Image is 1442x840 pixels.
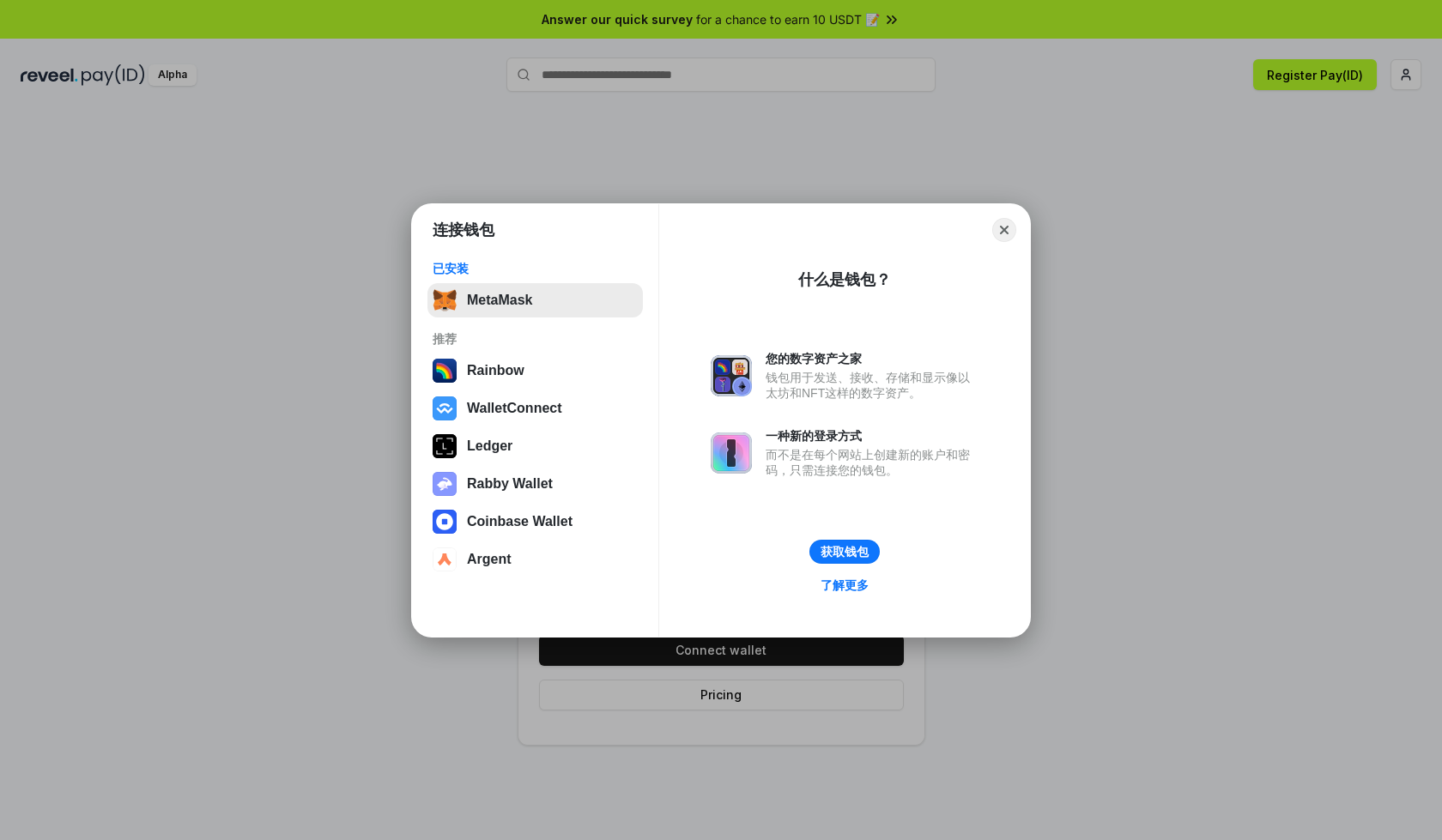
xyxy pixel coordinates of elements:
[992,218,1016,242] button: Close
[467,363,524,378] div: Rainbow
[766,428,978,444] div: 一种新的登录方式
[821,544,869,559] div: 获取钱包
[433,510,457,534] img: svg+xml,%3Csvg%20width%3D%2228%22%20height%3D%2228%22%20viewBox%3D%220%200%2028%2028%22%20fill%3D...
[467,514,573,529] div: Coinbase Wallet
[433,288,457,312] img: svg+xml,%3Csvg%20fill%3D%22none%22%20height%3D%2233%22%20viewBox%3D%220%200%2035%2033%22%20width%...
[427,429,643,463] button: Ledger
[766,370,978,401] div: 钱包用于发送、接收、存储和显示像以太坊和NFT这样的数字资产。
[433,434,457,458] img: svg+xml,%3Csvg%20xmlns%3D%22http%3A%2F%2Fwww.w3.org%2F2000%2Fsvg%22%20width%3D%2228%22%20height%3...
[467,401,562,416] div: WalletConnect
[798,269,891,290] div: 什么是钱包？
[821,577,869,593] div: 了解更多
[427,354,643,388] button: Rainbow
[427,283,643,317] button: MetaMask
[433,547,457,571] img: svg+xml,%3Csvg%20width%3D%2228%22%20height%3D%2228%22%20viewBox%3D%220%200%2028%2028%22%20fill%3D...
[433,359,457,383] img: svg+xml,%3Csvg%20width%3D%22120%22%20height%3D%22120%22%20viewBox%3D%220%200%20120%20120%22%20fil...
[711,355,752,396] img: svg+xml,%3Csvg%20xmlns%3D%22http%3A%2F%2Fwww.w3.org%2F2000%2Fsvg%22%20fill%3D%22none%22%20viewBox...
[467,293,532,308] div: MetaMask
[427,391,643,426] button: WalletConnect
[809,540,880,564] button: 获取钱包
[467,438,512,454] div: Ledger
[433,220,494,240] h1: 连接钱包
[766,351,978,366] div: 您的数字资产之家
[467,552,512,567] div: Argent
[433,396,457,420] img: svg+xml,%3Csvg%20width%3D%2228%22%20height%3D%2228%22%20viewBox%3D%220%200%2028%2028%22%20fill%3D...
[433,261,638,276] div: 已安装
[427,542,643,577] button: Argent
[711,432,752,474] img: svg+xml,%3Csvg%20xmlns%3D%22http%3A%2F%2Fwww.w3.org%2F2000%2Fsvg%22%20fill%3D%22none%22%20viewBox...
[766,447,978,478] div: 而不是在每个网站上创建新的账户和密码，只需连接您的钱包。
[433,331,638,347] div: 推荐
[433,472,457,496] img: svg+xml,%3Csvg%20xmlns%3D%22http%3A%2F%2Fwww.w3.org%2F2000%2Fsvg%22%20fill%3D%22none%22%20viewBox...
[467,476,553,492] div: Rabby Wallet
[427,467,643,501] button: Rabby Wallet
[810,574,879,596] a: 了解更多
[427,505,643,539] button: Coinbase Wallet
